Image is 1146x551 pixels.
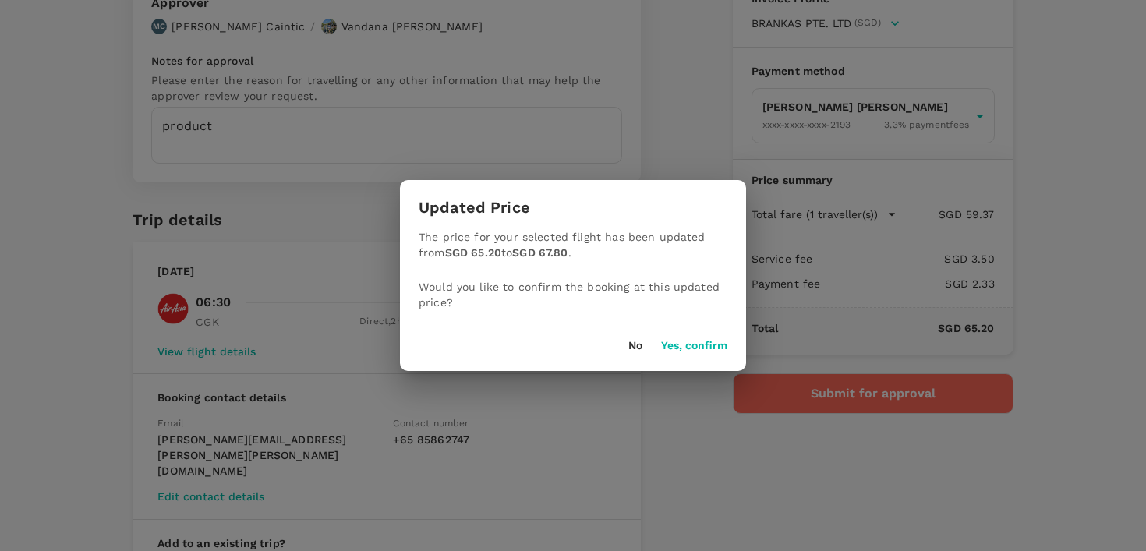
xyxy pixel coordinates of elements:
h3: Updated Price [419,199,530,217]
p: Would you like to confirm the booking at this updated price? [419,279,727,310]
p: The price for your selected flight has been updated from to . [419,229,727,260]
button: Yes, confirm [661,340,727,352]
button: No [628,340,642,352]
b: SGD 65.20 [445,246,501,259]
b: SGD 67.80 [512,246,568,259]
